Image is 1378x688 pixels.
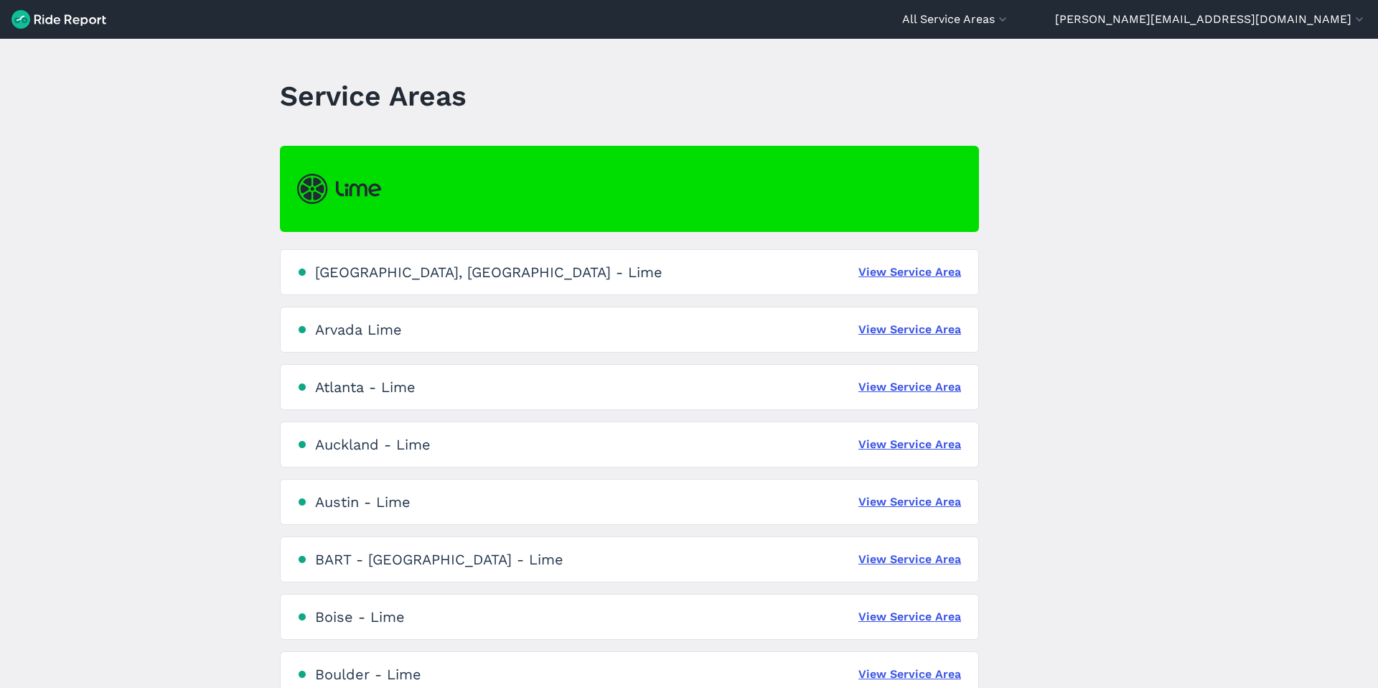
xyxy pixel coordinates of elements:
[315,493,411,511] div: Austin - Lime
[858,264,961,281] a: View Service Area
[315,378,416,396] div: Atlanta - Lime
[297,174,381,204] img: Lime
[858,436,961,453] a: View Service Area
[858,608,961,626] a: View Service Area
[902,11,1010,28] button: All Service Areas
[315,321,402,338] div: Arvada Lime
[1055,11,1367,28] button: [PERSON_NAME][EMAIL_ADDRESS][DOMAIN_NAME]
[858,378,961,396] a: View Service Area
[858,666,961,683] a: View Service Area
[858,493,961,511] a: View Service Area
[315,436,431,453] div: Auckland - Lime
[858,321,961,338] a: View Service Area
[315,264,662,281] div: [GEOGRAPHIC_DATA], [GEOGRAPHIC_DATA] - Lime
[315,551,563,568] div: BART - [GEOGRAPHIC_DATA] - Lime
[11,10,106,29] img: Ride Report
[315,608,405,626] div: Boise - Lime
[858,551,961,568] a: View Service Area
[315,666,421,683] div: Boulder - Lime
[280,76,467,116] h1: Service Areas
